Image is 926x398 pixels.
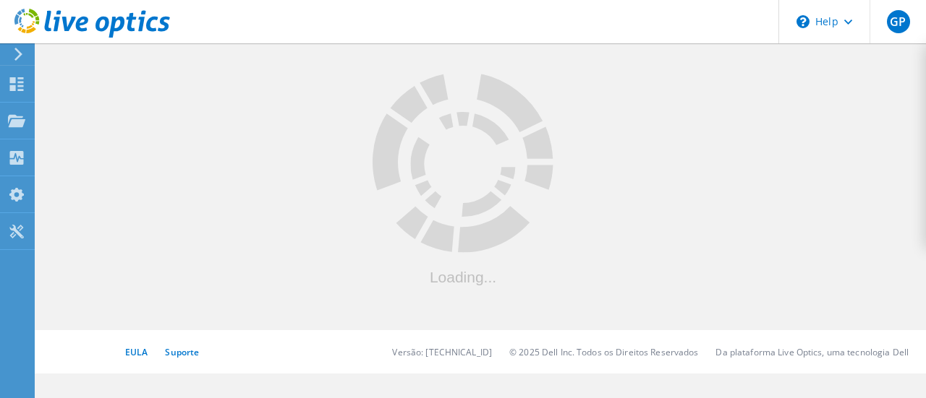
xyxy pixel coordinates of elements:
[509,346,698,358] li: © 2025 Dell Inc. Todos os Direitos Reservados
[890,16,906,27] span: GP
[125,346,148,358] a: EULA
[373,269,553,284] div: Loading...
[797,15,810,28] svg: \n
[715,346,909,358] li: Da plataforma Live Optics, uma tecnologia Dell
[14,30,170,40] a: Live Optics Dashboard
[392,346,492,358] li: Versão: [TECHNICAL_ID]
[165,346,199,358] a: Suporte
